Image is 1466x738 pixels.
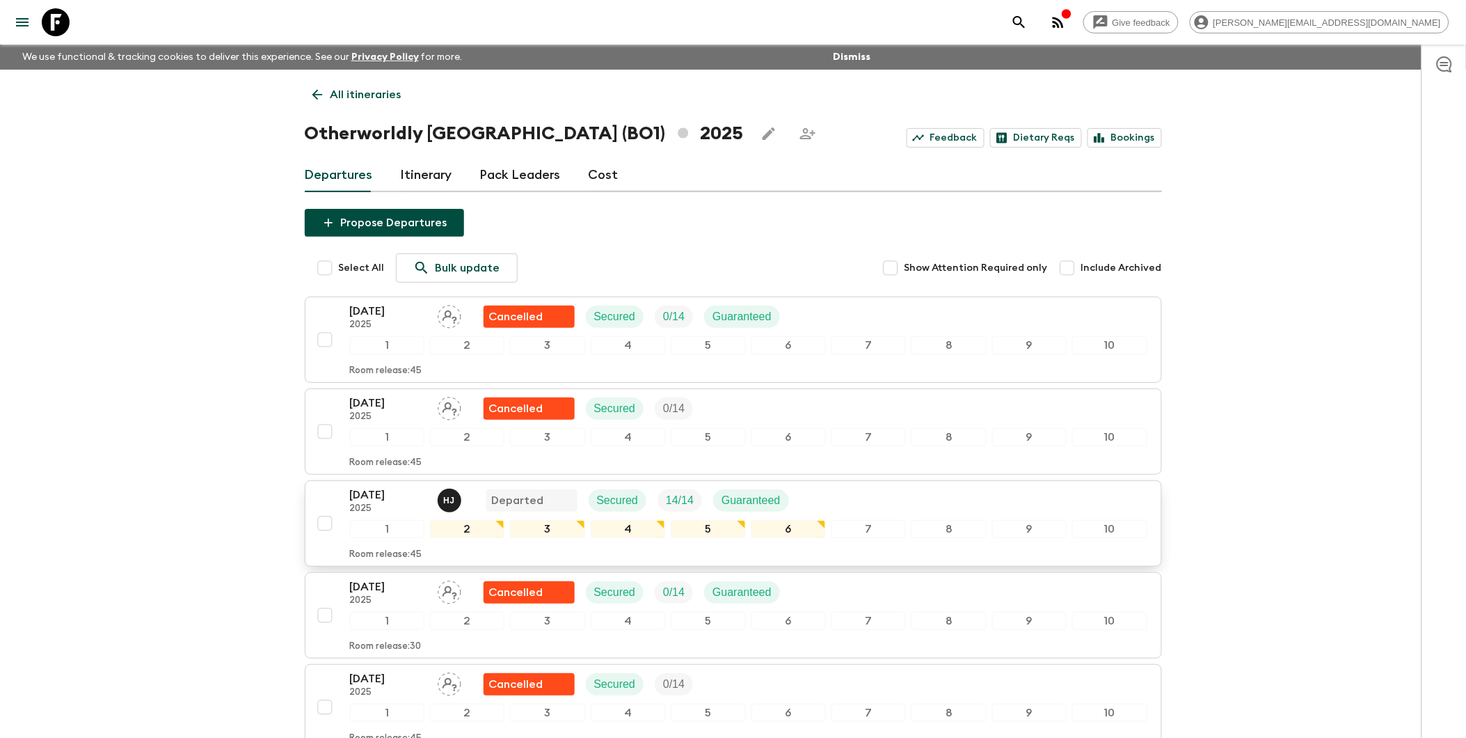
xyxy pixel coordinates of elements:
[655,673,693,696] div: Trip Fill
[350,670,427,687] p: [DATE]
[671,704,745,722] div: 5
[992,428,1067,446] div: 9
[489,676,543,693] p: Cancelled
[794,120,822,148] span: Share this itinerary
[992,336,1067,354] div: 9
[350,704,424,722] div: 1
[655,306,693,328] div: Trip Fill
[1105,17,1178,28] span: Give feedback
[350,428,424,446] div: 1
[305,572,1162,659] button: [DATE]2025Assign pack leaderFlash Pack cancellationSecuredTrip FillGuaranteed12345678910Room rele...
[586,398,644,420] div: Secured
[591,428,665,446] div: 4
[671,428,745,446] div: 5
[350,366,422,377] p: Room release: 45
[992,520,1067,538] div: 9
[831,704,906,722] div: 7
[671,612,745,630] div: 5
[305,209,464,237] button: Propose Departures
[589,489,647,512] div: Secured
[751,520,826,538] div: 6
[907,128,985,148] a: Feedback
[1072,336,1147,354] div: 10
[831,336,906,354] div: 7
[330,86,401,103] p: All itineraries
[430,336,504,354] div: 2
[305,81,409,109] a: All itineraries
[438,493,464,504] span: Hector Juan Vargas Céspedes
[350,395,427,411] p: [DATE]
[305,120,744,148] h1: Otherworldly [GEOGRAPHIC_DATA] (BO1) 2025
[655,398,693,420] div: Trip Fill
[591,704,665,722] div: 4
[339,261,385,275] span: Select All
[831,612,906,630] div: 7
[1190,11,1449,33] div: [PERSON_NAME][EMAIL_ADDRESS][DOMAIN_NAME]
[712,308,772,325] p: Guaranteed
[663,584,685,601] p: 0 / 14
[594,400,636,417] p: Secured
[350,687,427,698] p: 2025
[911,704,986,722] div: 8
[350,336,424,354] div: 1
[589,159,619,192] a: Cost
[484,673,575,696] div: Flash Pack cancellation
[350,549,422,560] p: Room release: 45
[436,260,500,276] p: Bulk update
[1072,612,1147,630] div: 10
[671,520,745,538] div: 5
[305,480,1162,567] button: [DATE]2025Hector Juan Vargas Céspedes DepartedSecuredTrip FillGuaranteed12345678910Room release:45
[992,612,1067,630] div: 9
[401,159,452,192] a: Itinerary
[350,595,427,606] p: 2025
[350,579,427,595] p: [DATE]
[510,520,584,538] div: 3
[586,306,644,328] div: Secured
[1087,128,1162,148] a: Bookings
[751,612,826,630] div: 6
[1081,261,1162,275] span: Include Archived
[396,253,518,283] a: Bulk update
[480,159,561,192] a: Pack Leaders
[430,428,504,446] div: 2
[751,428,826,446] div: 6
[510,428,584,446] div: 3
[350,641,422,652] p: Room release: 30
[591,612,665,630] div: 4
[586,673,644,696] div: Secured
[586,581,644,604] div: Secured
[722,492,781,509] p: Guaranteed
[489,400,543,417] p: Cancelled
[992,704,1067,722] div: 9
[484,581,575,604] div: Flash Pack cancellation
[350,457,422,469] p: Room release: 45
[1083,11,1179,33] a: Give feedback
[597,492,639,509] p: Secured
[751,704,826,722] div: 6
[594,308,636,325] p: Secured
[911,612,986,630] div: 8
[831,520,906,538] div: 7
[350,303,427,320] p: [DATE]
[510,336,584,354] div: 3
[666,492,694,509] p: 14 / 14
[591,336,665,354] div: 4
[438,585,461,596] span: Assign pack leader
[712,584,772,601] p: Guaranteed
[755,120,783,148] button: Edit this itinerary
[350,520,424,538] div: 1
[594,676,636,693] p: Secured
[305,297,1162,383] button: [DATE]2025Assign pack leaderFlash Pack cancellationSecuredTrip FillGuaranteed12345678910Room rele...
[350,487,427,503] p: [DATE]
[438,309,461,320] span: Assign pack leader
[484,306,575,328] div: Flash Pack cancellation
[591,520,665,538] div: 4
[489,584,543,601] p: Cancelled
[990,128,1082,148] a: Dietary Reqs
[492,492,544,509] p: Departed
[484,398,575,420] div: Flash Pack cancellation
[911,428,986,446] div: 8
[430,520,504,538] div: 2
[1072,520,1147,538] div: 10
[663,308,685,325] p: 0 / 14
